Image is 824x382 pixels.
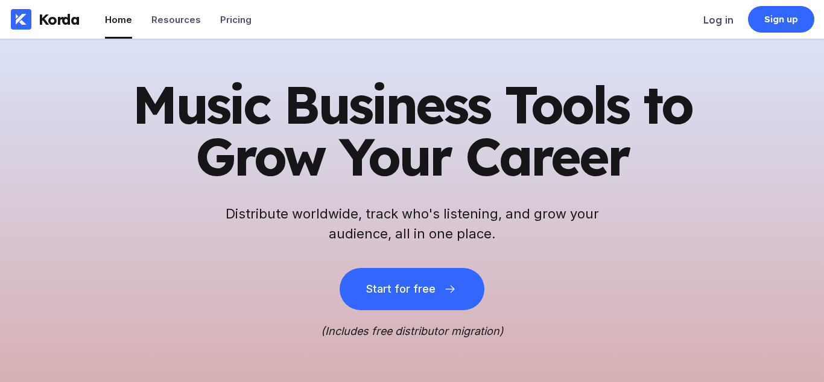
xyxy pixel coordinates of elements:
[116,78,708,182] h1: Music Business Tools to Grow Your Career
[748,6,814,33] a: Sign up
[105,14,132,25] div: Home
[151,14,201,25] div: Resources
[366,283,435,295] div: Start for free
[340,268,484,310] button: Start for free
[219,204,605,244] h2: Distribute worldwide, track who's listening, and grow your audience, all in one place.
[220,14,252,25] div: Pricing
[39,10,80,28] div: Korda
[703,14,734,26] div: Log in
[321,325,504,337] i: (Includes free distributor migration)
[764,13,799,25] div: Sign up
